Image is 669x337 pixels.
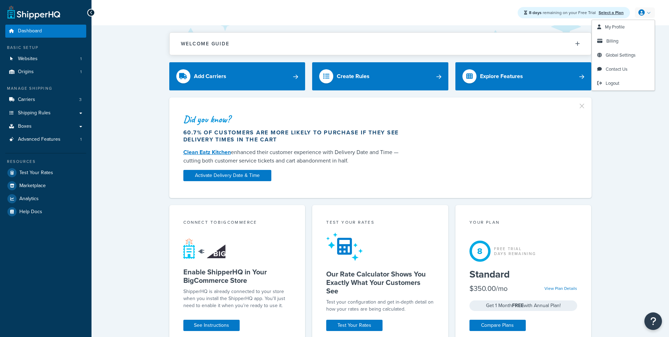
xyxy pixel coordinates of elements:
span: Shipping Rules [18,110,51,116]
span: 1 [80,69,82,75]
span: My Profile [605,24,625,30]
span: Marketplace [19,183,46,189]
span: Test Your Rates [19,170,53,176]
li: Origins [5,65,86,78]
a: My Profile [592,20,655,34]
div: Free Trial Days Remaining [494,246,536,256]
a: Billing [592,34,655,48]
div: Resources [5,159,86,165]
a: Advanced Features1 [5,133,86,146]
button: Open Resource Center [644,312,662,330]
a: Activate Delivery Date & Time [183,170,271,181]
div: Add Carriers [194,71,226,81]
span: Origins [18,69,34,75]
span: 3 [79,97,82,103]
a: Logout [592,76,655,90]
img: connect-shq-bc-71769feb.svg [183,238,227,259]
div: Explore Features [480,71,523,81]
div: Did you know? [183,114,406,124]
div: enhanced their customer experience with Delivery Date and Time — cutting both customer service ti... [183,148,406,165]
a: Help Docs [5,205,86,218]
div: 60.7% of customers are more likely to purchase if they see delivery times in the cart [183,129,406,143]
a: Origins1 [5,65,86,78]
a: Test Your Rates [326,320,383,331]
strong: FREE [512,302,524,309]
a: Global Settings [592,48,655,62]
span: Logout [606,80,619,87]
a: Analytics [5,192,86,205]
span: Billing [606,38,618,44]
span: Help Docs [19,209,42,215]
span: Dashboard [18,28,42,34]
a: View Plan Details [544,285,577,292]
a: Contact Us [592,62,655,76]
a: Clean Eatz Kitchen [183,148,231,156]
div: 8 [469,241,491,262]
a: Compare Plans [469,320,526,331]
div: Connect to BigCommerce [183,219,291,227]
h5: Our Rate Calculator Shows You Exactly What Your Customers See [326,270,434,295]
div: Get 1 Month with Annual Plan! [469,300,578,311]
a: See Instructions [183,320,240,331]
li: Websites [5,52,86,65]
span: Advanced Features [18,136,61,142]
div: $350.00/mo [469,284,507,293]
a: Marketplace [5,179,86,192]
h5: Enable ShipperHQ in Your BigCommerce Store [183,268,291,285]
div: Basic Setup [5,45,86,51]
li: Advanced Features [5,133,86,146]
a: Shipping Rules [5,107,86,120]
span: Global Settings [606,52,636,58]
p: ShipperHQ is already connected to your store when you install the ShipperHQ app. You'll just need... [183,288,291,309]
a: Explore Features [455,62,592,90]
span: Carriers [18,97,35,103]
a: Websites1 [5,52,86,65]
div: Manage Shipping [5,85,86,91]
span: remaining on your Free Trial [529,9,597,16]
h2: Welcome Guide [181,41,229,46]
span: Boxes [18,123,32,129]
li: Carriers [5,93,86,106]
a: Dashboard [5,25,86,38]
div: Test your configuration and get in-depth detail on how your rates are being calculated. [326,299,434,313]
div: Create Rules [337,71,370,81]
a: Test Your Rates [5,166,86,179]
a: Add Carriers [169,62,305,90]
span: Contact Us [606,66,627,72]
span: Websites [18,56,38,62]
span: Analytics [19,196,39,202]
h5: Standard [469,269,578,280]
button: Welcome Guide [170,33,591,55]
a: Create Rules [312,62,448,90]
span: 1 [80,136,82,142]
div: Your Plan [469,219,578,227]
a: Select a Plan [599,9,624,16]
a: Boxes [5,120,86,133]
strong: 8 days [529,9,542,16]
span: 1 [80,56,82,62]
div: Test your rates [326,219,434,227]
a: Carriers3 [5,93,86,106]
